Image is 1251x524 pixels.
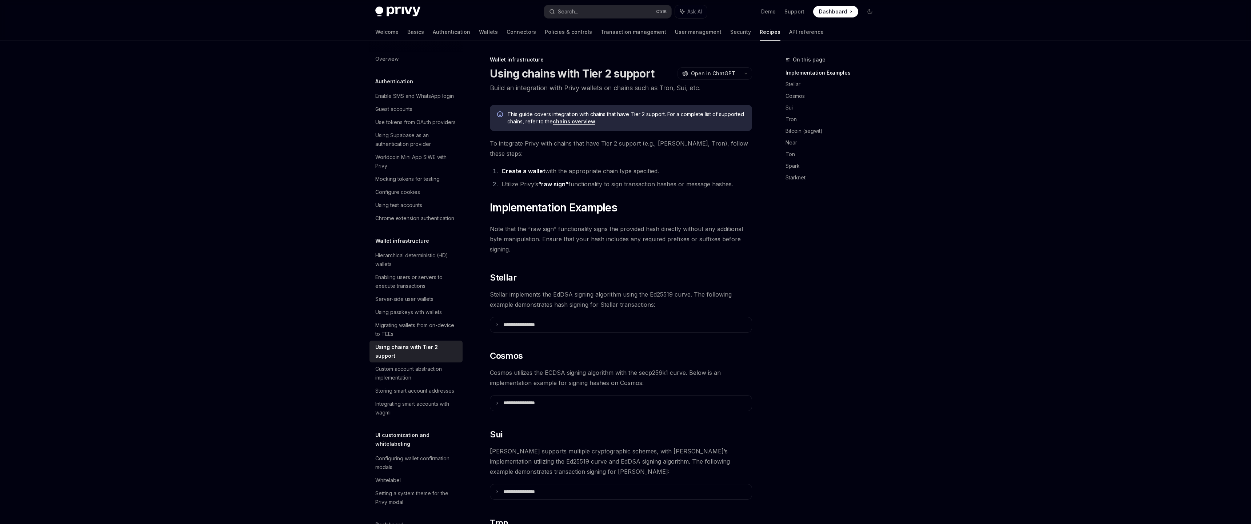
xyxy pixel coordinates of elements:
[864,6,876,17] button: Toggle dark mode
[375,308,442,317] div: Using passkeys with wallets
[375,118,456,127] div: Use tokens from OAuth providers
[369,90,463,103] a: Enable SMS and WhatsApp login
[656,9,667,15] span: Ctrl K
[793,55,826,64] span: On this page
[490,201,617,214] span: Implementation Examples
[369,151,463,172] a: Worldcoin Mini App SIWE with Privy
[375,386,454,395] div: Storing smart account addresses
[786,148,882,160] a: Ton
[730,23,751,41] a: Security
[369,319,463,341] a: Migrating wallets from on-device to TEEs
[678,67,740,80] button: Open in ChatGPT
[375,321,458,338] div: Migrating wallets from on-device to TEEs
[375,343,458,360] div: Using chains with Tier 2 support
[375,214,454,223] div: Chrome extension authentication
[375,201,422,210] div: Using test accounts
[789,23,824,41] a: API reference
[375,476,401,485] div: Whitelabel
[490,429,502,440] span: Sui
[558,7,578,16] div: Search...
[369,116,463,129] a: Use tokens from OAuth providers
[375,237,429,245] h5: Wallet infrastructure
[369,186,463,199] a: Configure cookies
[490,138,752,159] span: To integrate Privy with chains that have Tier 2 support (e.g., [PERSON_NAME], Tron), follow these...
[507,111,745,125] span: This guide covers integration with chains that have Tier 2 support. For a complete list of suppor...
[813,6,858,17] a: Dashboard
[490,67,654,80] h1: Using chains with Tier 2 support
[369,384,463,397] a: Storing smart account addresses
[499,179,752,189] li: Utilize Privy’s functionality to sign transaction hashes or message hashes.
[375,92,454,100] div: Enable SMS and WhatsApp login
[375,400,458,417] div: Integrating smart accounts with wagmi
[433,23,470,41] a: Authentication
[369,103,463,116] a: Guest accounts
[691,70,735,77] span: Open in ChatGPT
[544,5,671,18] button: Search...CtrlK
[375,131,458,148] div: Using Supabase as an authentication provider
[786,102,882,114] a: Sui
[761,8,776,15] a: Demo
[687,8,702,15] span: Ask AI
[497,111,504,119] svg: Info
[369,341,463,362] a: Using chains with Tier 2 support
[369,306,463,319] a: Using passkeys with wallets
[375,153,458,170] div: Worldcoin Mini App SIWE with Privy
[786,137,882,148] a: Near
[786,160,882,172] a: Spark
[369,52,463,65] a: Overview
[499,166,752,176] li: with the appropriate chain type specified.
[675,23,722,41] a: User management
[369,452,463,474] a: Configuring wallet confirmation modals
[786,125,882,137] a: Bitcoin (segwit)
[369,172,463,186] a: Mocking tokens for testing
[760,23,780,41] a: Recipes
[375,188,420,196] div: Configure cookies
[490,368,752,388] span: Cosmos utilizes the ECDSA signing algorithm with the secp256k1 curve. Below is an implementation ...
[601,23,666,41] a: Transaction management
[369,212,463,225] a: Chrome extension authentication
[375,431,463,448] h5: UI customization and whitelabeling
[479,23,498,41] a: Wallets
[369,474,463,487] a: Whitelabel
[375,175,440,183] div: Mocking tokens for testing
[375,454,458,472] div: Configuring wallet confirmation modals
[369,397,463,419] a: Integrating smart accounts with wagmi
[786,79,882,90] a: Stellar
[369,487,463,509] a: Setting a system theme for the Privy modal
[545,23,592,41] a: Policies & controls
[490,224,752,254] span: Note that the “raw sign” functionality signs the provided hash directly without any additional by...
[375,489,458,507] div: Setting a system theme for the Privy modal
[375,273,458,290] div: Enabling users or servers to execute transactions
[675,5,707,18] button: Ask AI
[369,362,463,384] a: Custom account abstraction implementation
[375,251,458,269] div: Hierarchical deterministic (HD) wallets
[786,114,882,125] a: Tron
[375,23,399,41] a: Welcome
[501,167,545,175] a: Create a wallet
[375,105,412,114] div: Guest accounts
[784,8,804,15] a: Support
[369,129,463,151] a: Using Supabase as an authentication provider
[507,23,536,41] a: Connectors
[786,172,882,183] a: Starknet
[786,90,882,102] a: Cosmos
[786,67,882,79] a: Implementation Examples
[407,23,424,41] a: Basics
[490,350,523,362] span: Cosmos
[490,289,752,310] span: Stellar implements the EdDSA signing algorithm using the Ed25519 curve. The following example dem...
[369,199,463,212] a: Using test accounts
[490,446,752,477] span: [PERSON_NAME] supports multiple cryptographic schemes, with [PERSON_NAME]’s implementation utiliz...
[375,295,433,303] div: Server-side user wallets
[375,7,420,17] img: dark logo
[369,293,463,306] a: Server-side user wallets
[369,249,463,271] a: Hierarchical deterministic (HD) wallets
[490,272,516,283] span: Stellar
[375,55,399,63] div: Overview
[553,118,595,125] a: chains overview
[369,271,463,293] a: Enabling users or servers to execute transactions
[375,365,458,382] div: Custom account abstraction implementation
[375,77,413,86] h5: Authentication
[490,83,752,93] p: Build an integration with Privy wallets on chains such as Tron, Sui, etc.
[490,56,752,63] div: Wallet infrastructure
[538,180,568,188] a: “raw sign”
